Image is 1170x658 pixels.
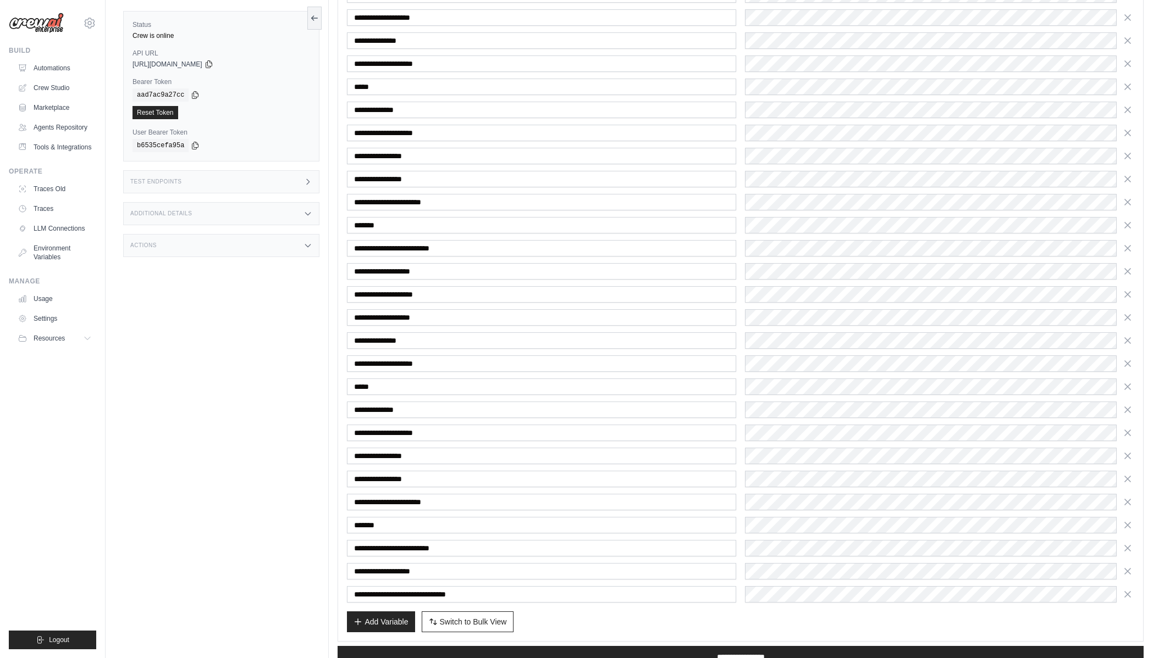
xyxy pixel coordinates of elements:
button: Resources [13,330,96,347]
a: Traces Old [13,180,96,198]
span: [URL][DOMAIN_NAME] [133,60,202,69]
div: Manage [9,277,96,286]
a: Agents Repository [13,119,96,136]
label: Status [133,20,310,29]
button: Add Variable [347,611,415,632]
code: aad7ac9a27cc [133,88,189,102]
label: API URL [133,49,310,58]
code: b6535cefa95a [133,139,189,152]
a: LLM Connections [13,220,96,237]
button: Switch to Bulk View [422,611,514,632]
a: Usage [13,290,96,308]
div: Build [9,46,96,55]
a: Crew Studio [13,79,96,97]
a: Traces [13,200,96,218]
a: Environment Variables [13,239,96,266]
a: Tools & Integrations [13,138,96,156]
iframe: Chat Widget [1115,605,1170,658]
a: Settings [13,310,96,327]
a: Reset Token [133,106,178,119]
label: User Bearer Token [133,128,310,137]
button: Logout [9,631,96,649]
span: Switch to Bulk View [440,616,507,627]
h3: Additional Details [130,210,192,217]
label: Bearer Token [133,77,310,86]
h3: Actions [130,242,157,249]
img: Logo [9,13,64,34]
h3: Test Endpoints [130,179,182,185]
span: Resources [34,334,65,343]
span: Logout [49,635,69,644]
a: Marketplace [13,99,96,116]
div: Crew is online [133,31,310,40]
div: Operate [9,167,96,176]
a: Automations [13,59,96,77]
